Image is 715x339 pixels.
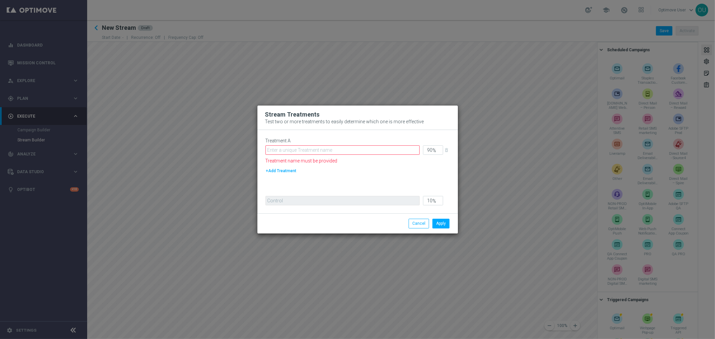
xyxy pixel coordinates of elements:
[265,138,291,144] label: Treatment A
[265,158,338,164] div: Treatment name must be provided
[409,219,429,228] button: Cancel
[265,145,420,155] input: Enter a unique Treatment name
[265,167,297,175] button: +Add Treatment
[265,119,424,124] span: Test two or more treatments to easily determine which one is more effective
[432,219,450,228] button: Apply
[265,111,320,118] span: Stream Treatments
